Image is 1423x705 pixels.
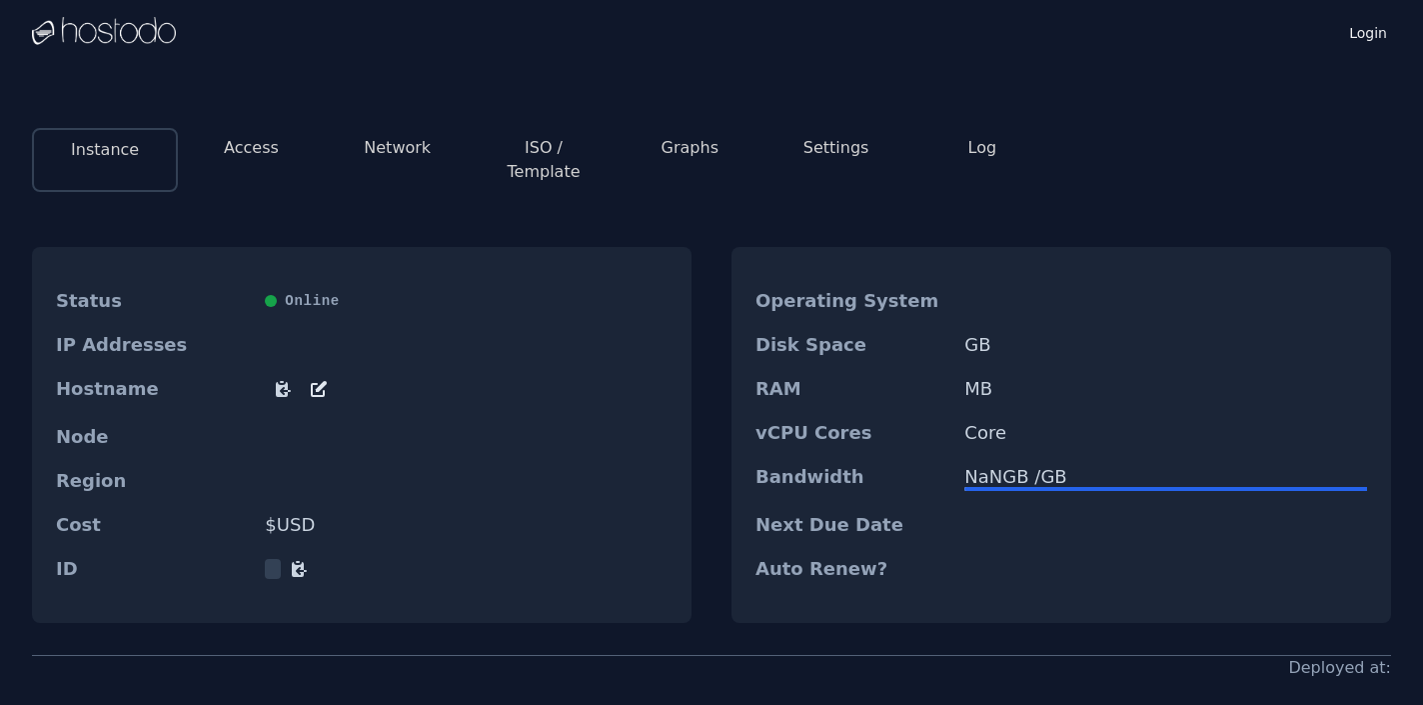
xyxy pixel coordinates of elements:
dt: RAM [755,379,948,399]
dt: Node [56,427,249,447]
dt: Operating System [755,291,948,311]
dt: Next Due Date [755,515,948,535]
dt: IP Addresses [56,335,249,355]
dt: Hostname [56,379,249,403]
div: Online [265,291,668,311]
img: Logo [32,17,176,47]
button: Log [968,136,997,160]
div: NaN GB / GB [964,467,1367,487]
button: Access [224,136,279,160]
dd: MB [964,379,1367,399]
button: Network [364,136,431,160]
dt: Cost [56,515,249,535]
dd: GB [964,335,1367,355]
dt: ID [56,559,249,579]
dt: Region [56,471,249,491]
button: Settings [803,136,869,160]
dt: Disk Space [755,335,948,355]
button: Instance [71,138,139,162]
dt: vCPU Cores [755,423,948,443]
dt: Auto Renew? [755,559,948,579]
dd: Core [964,423,1367,443]
a: Login [1345,19,1391,43]
div: Deployed at: [1288,656,1391,680]
button: ISO / Template [487,136,601,184]
dt: Bandwidth [755,467,948,491]
button: Graphs [662,136,718,160]
dd: $ USD [265,515,668,535]
dt: Status [56,291,249,311]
